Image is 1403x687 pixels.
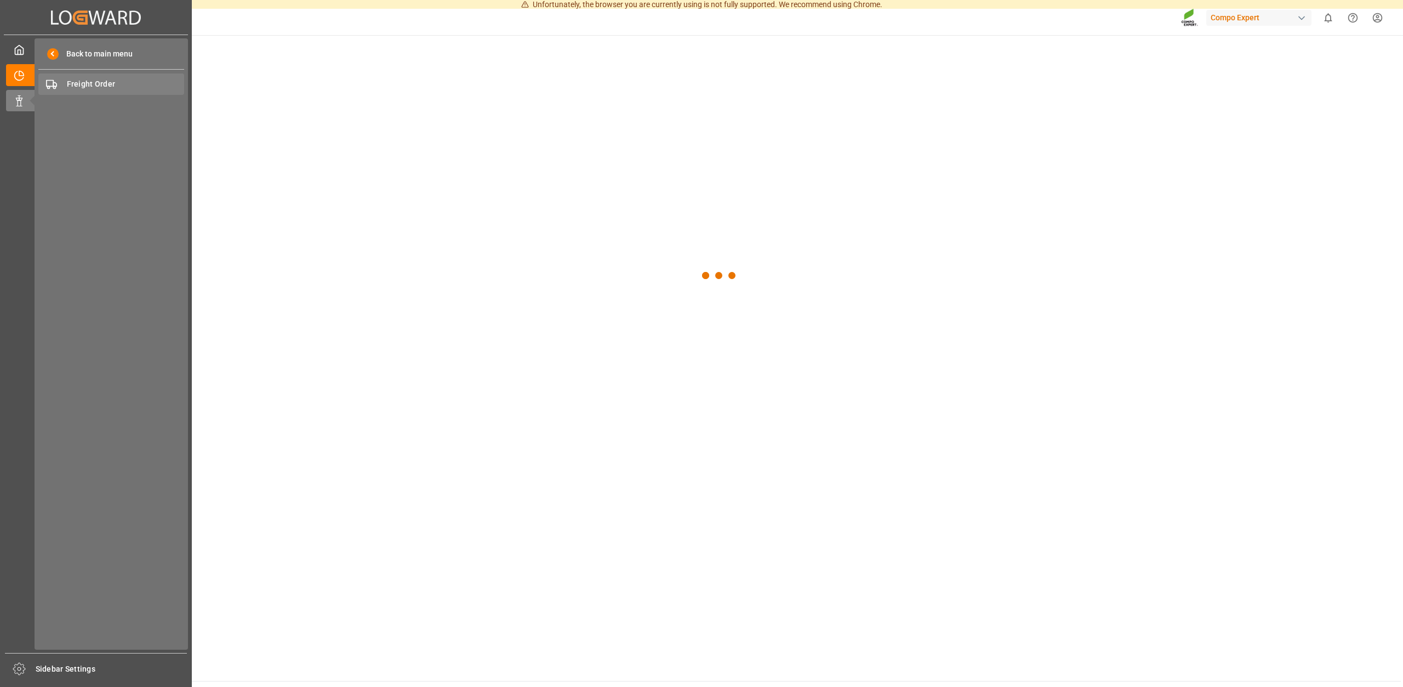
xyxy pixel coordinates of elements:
span: Back to main menu [59,48,133,60]
span: Sidebar Settings [36,663,187,675]
a: My Cockpit [6,39,186,60]
span: Freight Order [67,78,185,90]
a: Freight Order [38,73,184,95]
a: Timeslot Management [6,64,186,86]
